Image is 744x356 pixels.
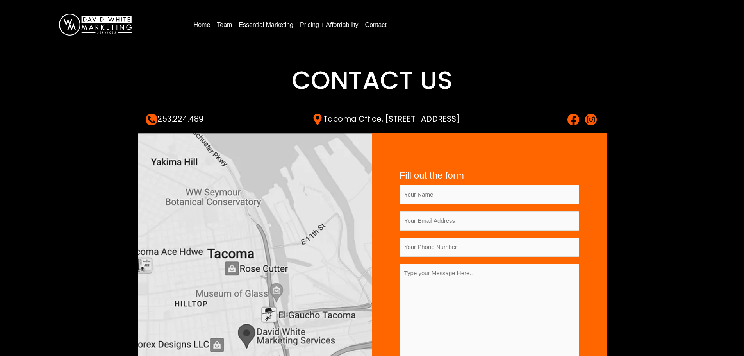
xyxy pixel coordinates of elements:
span: Contact Us [292,63,453,98]
a: Tacoma Office, [STREET_ADDRESS] [312,113,460,124]
a: Contact [362,19,390,31]
input: Your Phone Number [400,238,579,257]
input: Your Name [400,185,579,204]
a: Essential Marketing [236,19,296,31]
a: 253.224.4891 [146,113,206,124]
a: Pricing + Affordability [297,19,362,31]
nav: Menu [191,18,728,31]
img: DavidWhite-Marketing-Logo [59,14,132,36]
h4: Fill out the form [400,170,579,181]
a: DavidWhite-Marketing-Logo [59,21,132,27]
a: Home [191,19,214,31]
a: Team [214,19,235,31]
